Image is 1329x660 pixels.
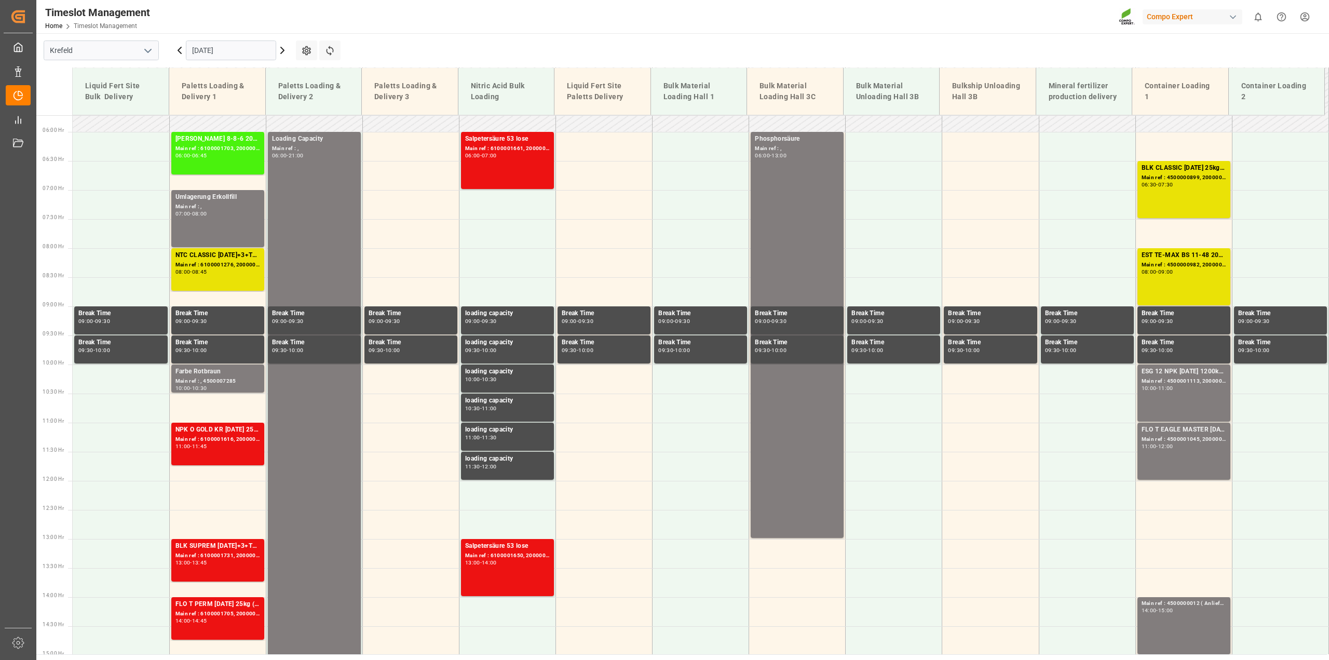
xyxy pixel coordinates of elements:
div: BLK SUPREM [DATE]+3+TE BB 0,6 T [175,541,260,551]
div: Salpetersäure 53 lose [465,541,550,551]
div: Main ref : 6100001276, 2000000929 [175,261,260,270]
div: 14:45 [192,618,207,623]
div: EST TE-MAX BS 11-48 20kg (x56) INT [1142,250,1226,261]
div: 06:00 [272,153,287,158]
div: 09:30 [755,348,770,353]
div: BLK CLASSIC [DATE] 25kg (x42) INT [1142,163,1226,173]
div: 10:00 [465,377,480,382]
div: FLO T PERM [DATE] 25kg (x40) INTBT SPORT [DATE] 25%UH 3M 25kg (x40) INTKGA 0-0-28 25kg (x40) INTF... [175,599,260,610]
div: - [1156,182,1158,187]
div: 09:00 [562,319,577,324]
div: 13:00 [175,560,191,565]
div: 11:30 [482,435,497,440]
span: 11:00 Hr [43,418,64,424]
div: Liquid Fert Site Paletts Delivery [563,76,642,106]
div: - [190,618,192,623]
div: Break Time [1238,308,1323,319]
div: 09:30 [78,348,93,353]
div: 09:00 [1158,270,1173,274]
div: - [1060,319,1061,324]
div: 09:30 [562,348,577,353]
div: 09:30 [1045,348,1060,353]
div: Main ref : 6100001703, 2000001232 2000001232;2000000656 [175,144,260,153]
div: 06:00 [755,153,770,158]
div: Break Time [851,338,936,348]
div: - [384,319,385,324]
div: Main ref : 4500001045, 2000001080 [1142,435,1226,444]
div: 09:30 [272,348,287,353]
div: Break Time [755,308,839,319]
div: - [577,348,578,353]
div: Break Time [1045,338,1130,348]
div: - [190,211,192,216]
div: 11:30 [465,464,480,469]
div: 10:00 [1062,348,1077,353]
div: 06:00 [465,153,480,158]
div: 09:00 [755,319,770,324]
span: 13:30 Hr [43,563,64,569]
div: Break Time [948,338,1033,348]
div: 09:30 [385,319,400,324]
div: 09:30 [465,348,480,353]
div: Main ref : 6100001650, 2000001399 [465,551,550,560]
div: - [673,348,675,353]
div: 10:00 [175,386,191,390]
div: 10:00 [192,348,207,353]
div: 10:30 [482,377,497,382]
div: 12:00 [1158,444,1173,449]
div: 09:00 [1142,319,1157,324]
div: 09:00 [175,319,191,324]
button: open menu [140,43,155,59]
div: 11:00 [1158,386,1173,390]
input: Type to search/select [44,41,159,60]
div: 10:00 [868,348,883,353]
div: 10:00 [385,348,400,353]
div: 09:30 [771,319,786,324]
span: 10:00 Hr [43,360,64,366]
div: 14:00 [175,618,191,623]
div: Break Time [1142,338,1226,348]
div: Umlagerung Erkollfill [175,192,260,203]
div: 10:00 [675,348,690,353]
div: - [384,348,385,353]
span: 13:00 Hr [43,534,64,540]
div: - [480,560,482,565]
div: 09:30 [965,319,980,324]
div: Break Time [175,338,260,348]
div: Break Time [175,308,260,319]
div: 09:30 [675,319,690,324]
div: Loading Capacity [272,134,357,144]
div: - [673,319,675,324]
div: Bulk Material Loading Hall 1 [659,76,739,106]
div: 10:00 [289,348,304,353]
div: - [577,319,578,324]
div: - [1253,348,1255,353]
div: 10:30 [465,406,480,411]
div: Main ref : , 4500007285 [175,377,260,386]
div: - [190,444,192,449]
div: 14:00 [482,560,497,565]
div: - [770,348,771,353]
span: 11:30 Hr [43,447,64,453]
div: 11:00 [1142,444,1157,449]
div: - [866,319,868,324]
div: 10:00 [1255,348,1270,353]
div: 09:30 [192,319,207,324]
div: Container Loading 2 [1237,76,1317,106]
div: - [190,348,192,353]
span: 12:30 Hr [43,505,64,511]
div: loading capacity [465,454,550,464]
div: Paletts Loading & Delivery 2 [274,76,354,106]
div: Break Time [562,308,646,319]
div: 09:00 [369,319,384,324]
div: Liquid Fert Site Bulk Delivery [81,76,160,106]
div: - [1060,348,1061,353]
div: 10:00 [965,348,980,353]
div: 10:30 [192,386,207,390]
div: 07:00 [175,211,191,216]
div: 07:30 [1158,182,1173,187]
div: NPK O GOLD KR [DATE] 25kg (x60) IT [175,425,260,435]
div: - [93,348,95,353]
div: - [770,153,771,158]
div: Break Time [1142,308,1226,319]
